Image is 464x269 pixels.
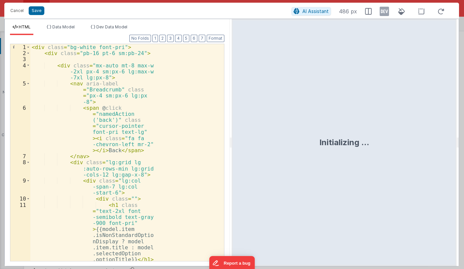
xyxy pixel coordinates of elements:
span: HTML [19,24,31,29]
div: 9 [10,178,30,196]
span: Data Model [52,24,75,29]
div: 10 [10,196,30,202]
button: No Folds [129,35,151,42]
button: 5 [183,35,189,42]
div: Initializing ... [319,137,369,148]
div: 8 [10,159,30,178]
div: 5 [10,80,30,105]
div: 3 [10,56,30,62]
span: AI Assistant [302,8,329,14]
button: 4 [175,35,182,42]
div: 1 [10,44,30,50]
button: Format [207,35,224,42]
button: 1 [152,35,158,42]
div: 4 [10,62,30,81]
button: 7 [199,35,205,42]
span: 486 px [339,7,357,15]
button: 2 [159,35,166,42]
div: 6 [10,105,30,153]
div: 11 [10,202,30,263]
button: Cancel [7,6,27,15]
button: AI Assistant [291,7,331,16]
button: 3 [167,35,174,42]
button: Save [29,6,44,15]
div: 2 [10,50,30,56]
div: 7 [10,153,30,159]
button: 6 [191,35,197,42]
span: Dev Data Model [96,24,127,29]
